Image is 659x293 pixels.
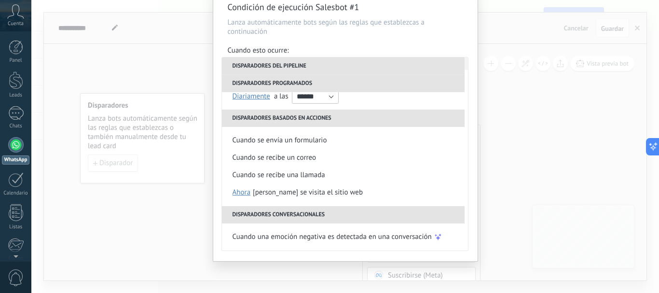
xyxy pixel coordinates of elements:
[2,92,30,98] div: Leads
[222,206,465,223] li: Disparadores conversacionales
[8,21,24,27] span: Cuenta
[233,149,316,167] div: Cuando se recibe un correo
[222,75,465,92] li: Disparadores programados
[2,190,30,196] div: Calendario
[228,18,463,36] p: Lanza automáticamente bots según las reglas que establezcas a continuación
[233,87,274,105] button: Diariamente
[222,110,465,127] li: Disparadores basados en acciones
[233,184,253,201] button: ahora
[233,167,325,184] div: Cuando se recibe una llamada
[222,57,465,75] li: Disparadores del pipeline
[233,132,327,149] div: Cuando se envía un formulario
[233,228,432,246] span: Cuando una emoción negativa es detectada en una conversación
[228,46,463,57] div: Cuando esto ocurre:
[274,92,288,101] span: a las
[2,123,30,129] div: Chats
[228,1,453,13] h2: Condición de ejecución Salesbot #1
[2,224,30,230] div: Listas
[253,184,363,201] div: [PERSON_NAME] se visita el sitio web
[233,92,270,101] span: Diariamente
[233,184,251,201] span: ahora
[2,155,29,165] div: WhatsApp
[2,57,30,64] div: Panel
